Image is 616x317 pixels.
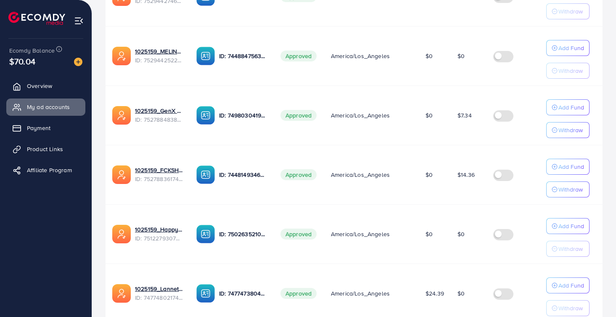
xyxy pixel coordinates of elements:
span: $70.04 [9,55,35,67]
button: Add Fund [546,159,590,175]
img: logo [8,12,65,25]
span: Ecomdy Balance [9,46,55,55]
button: Add Fund [546,277,590,293]
span: $0 [426,230,433,238]
button: Withdraw [546,122,590,138]
img: ic-ba-acc.ded83a64.svg [196,284,215,303]
a: 1025159_FCKSHIRT123_1752722003939 [135,166,183,174]
div: <span class='underline'>1025159_Lannette Perry_1740986545255</span></br>7477480217490063376 [135,285,183,302]
span: $24.39 [426,289,444,298]
p: Withdraw [558,184,583,194]
button: Add Fund [546,40,590,56]
span: $14.36 [457,170,475,179]
img: ic-ads-acc.e4c84228.svg [112,165,131,184]
div: <span class='underline'>1025159_MELINDA BRANDA THOMAS STORE_1753084957674</span></br>752944252257... [135,47,183,64]
span: Affiliate Program [27,166,72,174]
img: ic-ba-acc.ded83a64.svg [196,225,215,243]
p: Add Fund [558,162,584,172]
img: menu [74,16,84,26]
iframe: Chat [580,279,610,311]
a: Payment [6,120,85,136]
span: ID: 7477480217490063376 [135,293,183,302]
p: ID: 7448847563979243537 [219,51,267,61]
p: ID: 7498030419611435016 [219,110,267,120]
a: Overview [6,77,85,94]
span: ID: 7527884838796623889 [135,115,183,124]
button: Add Fund [546,99,590,115]
p: ID: 7448149346291400721 [219,170,267,180]
span: $0 [457,289,465,298]
p: Add Fund [558,102,584,112]
span: $0 [457,230,465,238]
span: ID: 7512279307088297991 [135,234,183,242]
span: America/Los_Angeles [331,170,390,179]
p: Add Fund [558,280,584,290]
span: $0 [457,52,465,60]
p: Withdraw [558,66,583,76]
p: Withdraw [558,303,583,313]
a: My ad accounts [6,99,85,115]
span: ID: 7527883617448853520 [135,175,183,183]
p: ID: 7477473804055543825 [219,288,267,298]
span: Approved [280,169,317,180]
img: ic-ads-acc.e4c84228.svg [112,47,131,65]
p: Withdraw [558,6,583,16]
span: America/Los_Angeles [331,230,390,238]
span: $0 [426,111,433,120]
span: Approved [280,110,317,121]
div: <span class='underline'>1025159_Happy Cooking Hub_1749089120995</span></br>7512279307088297991 [135,225,183,242]
button: Withdraw [546,63,590,79]
p: Add Fund [558,221,584,231]
span: Approved [280,51,317,61]
a: 1025159_Lannette Perry_1740986545255 [135,285,183,293]
p: Add Fund [558,43,584,53]
img: ic-ads-acc.e4c84228.svg [112,225,131,243]
div: <span class='underline'>1025159_GenX and millennials_1752722279617</span></br>7527884838796623889 [135,107,183,124]
span: America/Los_Angeles [331,111,390,120]
div: <span class='underline'>1025159_FCKSHIRT123_1752722003939</span></br>7527883617448853520 [135,166,183,183]
span: America/Los_Angeles [331,289,390,298]
a: Product Links [6,141,85,157]
span: Payment [27,124,50,132]
p: Withdraw [558,244,583,254]
span: $0 [426,170,433,179]
button: Add Fund [546,218,590,234]
img: image [74,58,82,66]
p: Withdraw [558,125,583,135]
span: $7.34 [457,111,472,120]
span: My ad accounts [27,103,70,111]
button: Withdraw [546,181,590,197]
span: $0 [426,52,433,60]
span: Overview [27,82,52,90]
span: America/Los_Angeles [331,52,390,60]
p: ID: 7502635210299981825 [219,229,267,239]
a: 1025159_MELINDA [PERSON_NAME] STORE_1753084957674 [135,47,183,56]
img: ic-ads-acc.e4c84228.svg [112,106,131,125]
img: ic-ads-acc.e4c84228.svg [112,284,131,303]
img: ic-ba-acc.ded83a64.svg [196,106,215,125]
button: Withdraw [546,241,590,257]
a: 1025159_Happy Cooking Hub_1749089120995 [135,225,183,234]
span: ID: 7529442522570162177 [135,56,183,64]
a: 1025159_GenX and millennials_1752722279617 [135,107,183,115]
a: Affiliate Program [6,162,85,178]
span: Approved [280,229,317,240]
img: ic-ba-acc.ded83a64.svg [196,165,215,184]
img: ic-ba-acc.ded83a64.svg [196,47,215,65]
button: Withdraw [546,3,590,19]
span: Product Links [27,145,63,153]
span: Approved [280,288,317,299]
button: Withdraw [546,300,590,316]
